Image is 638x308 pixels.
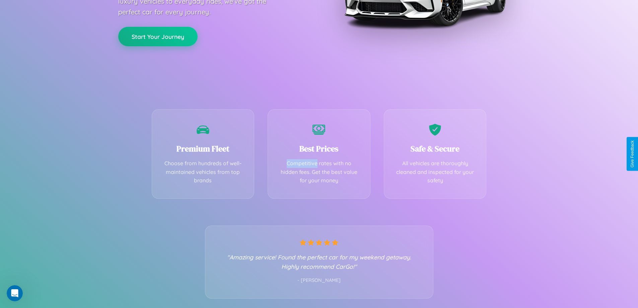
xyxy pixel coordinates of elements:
p: All vehicles are thoroughly cleaned and inspected for your safety [394,159,476,185]
p: "Amazing service! Found the perfect car for my weekend getaway. Highly recommend CarGo!" [219,252,420,271]
button: Start Your Journey [118,27,198,46]
h3: Safe & Secure [394,143,476,154]
iframe: Intercom live chat [7,285,23,301]
div: Give Feedback [630,140,635,168]
h3: Premium Fleet [162,143,244,154]
p: Choose from hundreds of well-maintained vehicles from top brands [162,159,244,185]
p: Competitive rates with no hidden fees. Get the best value for your money [278,159,360,185]
h3: Best Prices [278,143,360,154]
p: - [PERSON_NAME] [219,276,420,285]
